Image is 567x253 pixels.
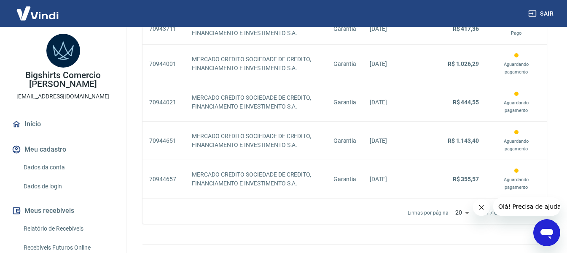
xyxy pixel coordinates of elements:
[192,93,320,111] p: MERCADO CREDITO SOCIEDADE DE CREDITO, FINANCIAMENTO E INVESTIMENTO S.A.
[20,220,116,237] a: Relatório de Recebíveis
[370,60,420,68] p: [DATE]
[370,175,420,184] p: [DATE]
[149,60,178,68] p: 70944001
[333,136,357,145] p: Garantia
[149,175,178,184] p: 70944657
[333,24,357,33] p: Garantia
[192,55,320,73] p: MERCADO CREDITO SOCIEDADE DE CREDITO, FINANCIAMENTO E INVESTIMENTO S.A.
[192,132,320,150] p: MERCADO CREDITO SOCIEDADE DE CREDITO, FINANCIAMENTO E INVESTIMENTO S.A.
[473,199,490,216] iframe: Fechar mensagem
[492,138,540,153] p: Aguardando pagamento
[492,90,540,114] div: Este contrato ainda não foi processado pois está aguardando o pagamento ser feito na data program...
[492,20,540,37] div: Este contrato já foi pago e os valores foram direcionados para o beneficiário do contrato.
[493,197,560,216] iframe: Mensagem da empresa
[5,6,71,13] span: Olá! Precisa de ajuda?
[492,176,540,191] p: Aguardando pagamento
[46,34,80,68] img: e9ef546b-6eb1-4b4b-88a8-6991b92dc6ec.jpeg
[333,175,357,184] p: Garantia
[408,209,449,217] p: Linhas por página
[370,98,420,107] p: [DATE]
[492,99,540,114] p: Aguardando pagamento
[333,60,357,68] p: Garantia
[20,178,116,195] a: Dados de login
[16,92,110,101] p: [EMAIL_ADDRESS][DOMAIN_NAME]
[492,167,540,191] div: Este contrato ainda não foi processado pois está aguardando o pagamento ser feito na data program...
[7,71,119,89] p: Bigshirts Comercio [PERSON_NAME]
[452,207,472,219] div: 20
[149,24,178,33] p: 70943711
[370,24,420,33] p: [DATE]
[453,176,479,182] strong: R$ 355,57
[492,30,540,37] p: Pago
[448,60,479,67] strong: R$ 1.026,29
[192,20,320,38] p: MERCADO CREDITO SOCIEDADE DE CREDITO, FINANCIAMENTO E INVESTIMENTO S.A.
[453,99,479,106] strong: R$ 444,55
[20,159,116,176] a: Dados da conta
[492,128,540,153] div: Este contrato ainda não foi processado pois está aguardando o pagamento ser feito na data program...
[492,61,540,76] p: Aguardando pagamento
[10,140,116,159] button: Meu cadastro
[333,98,357,107] p: Garantia
[448,137,479,144] strong: R$ 1.143,40
[533,219,560,246] iframe: Botão para abrir a janela de mensagens
[453,25,479,32] strong: R$ 417,36
[149,98,178,107] p: 70944021
[10,0,65,26] img: Vindi
[10,201,116,220] button: Meus recebíveis
[192,170,320,188] p: MERCADO CREDITO SOCIEDADE DE CREDITO, FINANCIAMENTO E INVESTIMENTO S.A.
[10,115,116,133] a: Início
[492,52,540,76] div: Este contrato ainda não foi processado pois está aguardando o pagamento ser feito na data program...
[370,136,420,145] p: [DATE]
[527,6,557,22] button: Sair
[149,136,178,145] p: 70944651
